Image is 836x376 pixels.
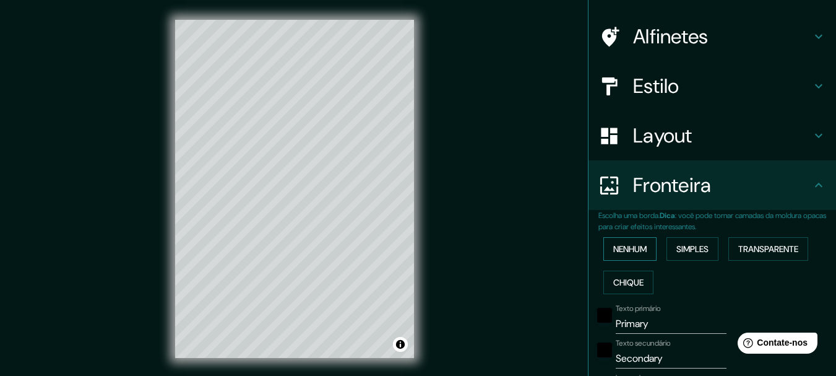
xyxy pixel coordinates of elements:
font: Chique [613,277,644,288]
button: Alternar atribuição [393,337,408,352]
div: Layout [588,111,836,160]
iframe: Iniciador de widget de ajuda [726,328,822,362]
button: Simples [666,237,718,261]
button: Chique [603,271,653,294]
button: preto [597,343,612,357]
button: Transparente [728,237,808,261]
font: Escolha uma borda. [598,211,660,221]
font: Fronteira [633,172,712,198]
font: Nenhum [613,243,647,255]
div: Fronteira [588,160,836,210]
font: Texto secundário [616,338,671,348]
div: Estilo [588,61,836,111]
div: Alfinetes [588,12,836,61]
font: Layout [633,123,692,149]
font: Transparente [738,243,798,255]
font: Dica [660,211,675,221]
font: Estilo [633,73,679,99]
font: Simples [676,243,709,255]
font: Texto primário [616,304,661,313]
font: : você pode tornar camadas da moldura opacas para criar efeitos interessantes. [598,211,826,232]
button: Nenhum [603,237,657,261]
font: Alfinetes [633,24,709,50]
button: preto [597,308,612,323]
